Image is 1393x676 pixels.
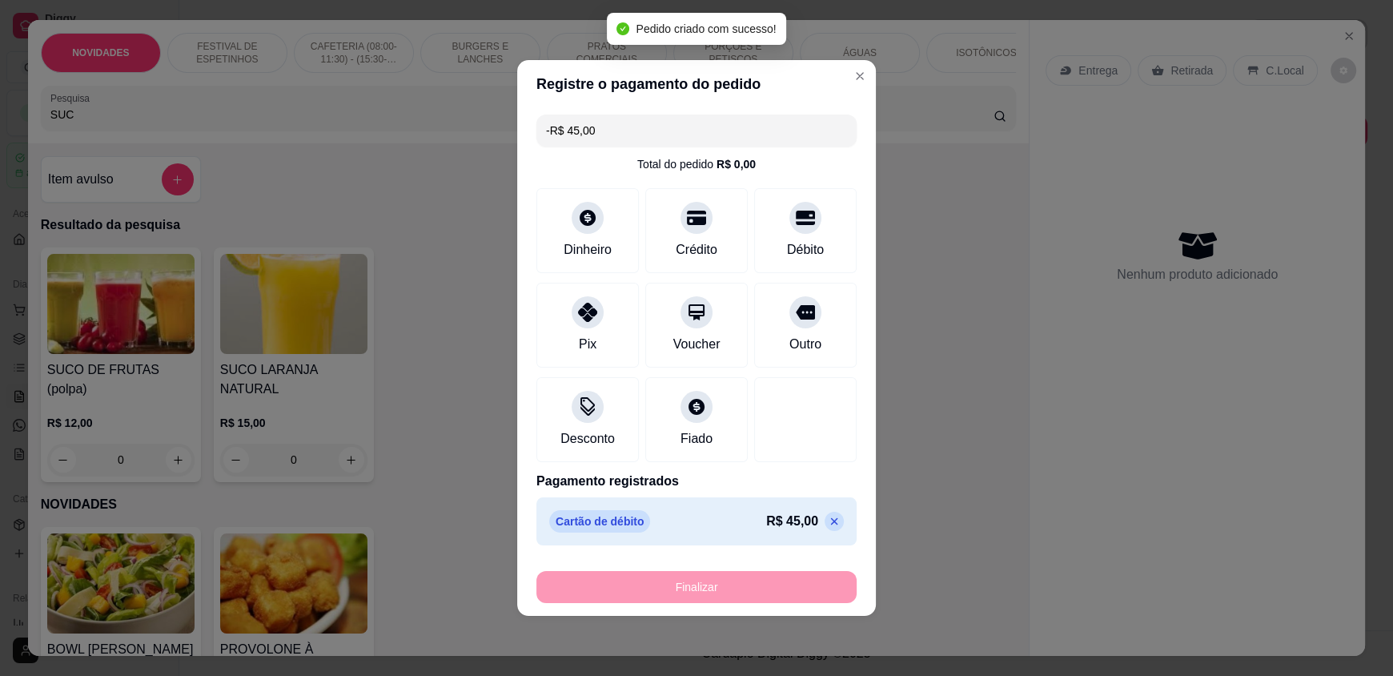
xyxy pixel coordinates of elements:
[636,22,776,35] span: Pedido criado com sucesso!
[536,472,857,491] p: Pagamento registrados
[546,115,847,147] input: Ex.: hambúrguer de cordeiro
[766,512,818,531] p: R$ 45,00
[560,429,615,449] div: Desconto
[616,22,629,35] span: check-circle
[549,510,650,533] p: Cartão de débito
[680,429,713,449] div: Fiado
[637,156,756,172] div: Total do pedido
[847,63,873,89] button: Close
[717,156,756,172] div: R$ 0,00
[517,60,876,108] header: Registre o pagamento do pedido
[789,335,821,354] div: Outro
[676,240,717,260] div: Crédito
[564,240,612,260] div: Dinheiro
[787,240,824,260] div: Débito
[673,335,721,354] div: Voucher
[579,335,596,354] div: Pix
